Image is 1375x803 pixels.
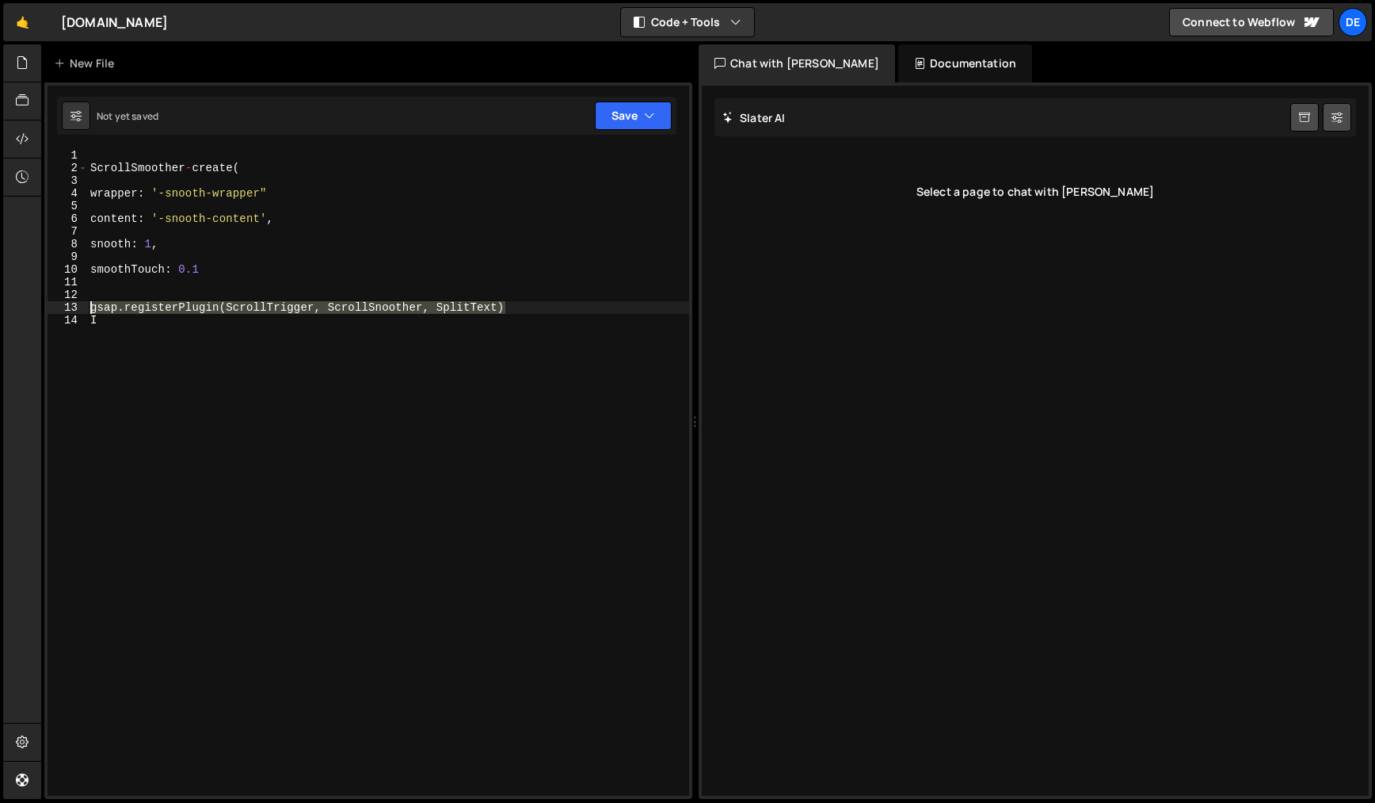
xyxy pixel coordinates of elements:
div: 10 [48,263,88,276]
div: New File [54,55,120,71]
a: 🤙 [3,3,42,41]
div: 3 [48,174,88,187]
button: Code + Tools [621,8,754,36]
h2: Slater AI [722,110,786,125]
div: 4 [48,187,88,200]
div: 5 [48,200,88,212]
div: 11 [48,276,88,289]
div: 7 [48,225,88,238]
a: Connect to Webflow [1169,8,1334,36]
div: Chat with [PERSON_NAME] [699,44,895,82]
a: De [1339,8,1367,36]
div: Not yet saved [97,109,158,123]
div: [DOMAIN_NAME] [61,13,168,32]
div: 9 [48,250,88,263]
div: 2 [48,162,88,174]
div: 1 [48,149,88,162]
div: 6 [48,212,88,225]
div: 14 [48,314,88,327]
div: Documentation [898,44,1032,82]
button: Save [595,101,672,130]
div: 8 [48,238,88,250]
div: 13 [48,301,88,314]
div: Select a page to chat with [PERSON_NAME] [714,160,1356,224]
div: 12 [48,289,88,301]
